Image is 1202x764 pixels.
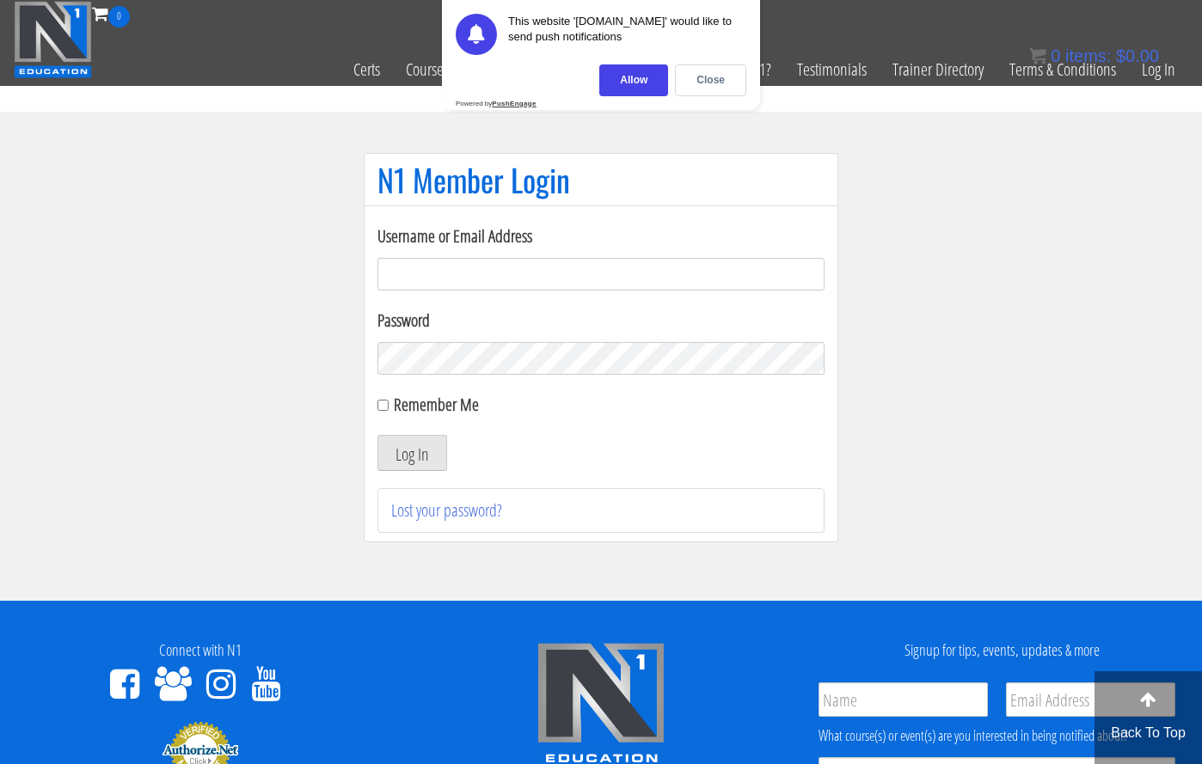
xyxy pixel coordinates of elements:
a: Testimonials [784,28,880,112]
a: Course List [393,28,478,112]
label: Remember Me [394,393,479,416]
bdi: 0.00 [1116,46,1159,65]
div: What course(s) or event(s) are you interested in being notified about? [819,725,1175,746]
h4: Connect with N1 [13,642,388,659]
span: 0 [1051,46,1060,65]
label: Password [377,308,825,333]
a: Log In [1129,28,1188,112]
label: Username or Email Address [377,223,825,249]
div: This website '[DOMAIN_NAME]' would like to send push notifications [508,14,746,55]
a: Trainer Directory [880,28,997,112]
img: n1-education [14,1,92,78]
div: Allow [599,64,668,96]
a: Lost your password? [391,498,502,522]
strong: PushEngage [492,100,536,107]
span: 0 [108,6,130,28]
h1: N1 Member Login [377,162,825,197]
div: Close [675,64,746,96]
a: 0 [92,2,130,25]
input: Name [819,682,988,717]
h4: Signup for tips, events, updates & more [814,642,1189,659]
div: Powered by [456,100,537,107]
span: items: [1065,46,1111,65]
a: Terms & Conditions [997,28,1129,112]
img: icon11.png [1029,47,1046,64]
input: Email Address [1006,682,1175,717]
button: Log In [377,435,447,471]
a: Certs [340,28,393,112]
a: 0 items: $0.00 [1029,46,1159,65]
span: $ [1116,46,1125,65]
